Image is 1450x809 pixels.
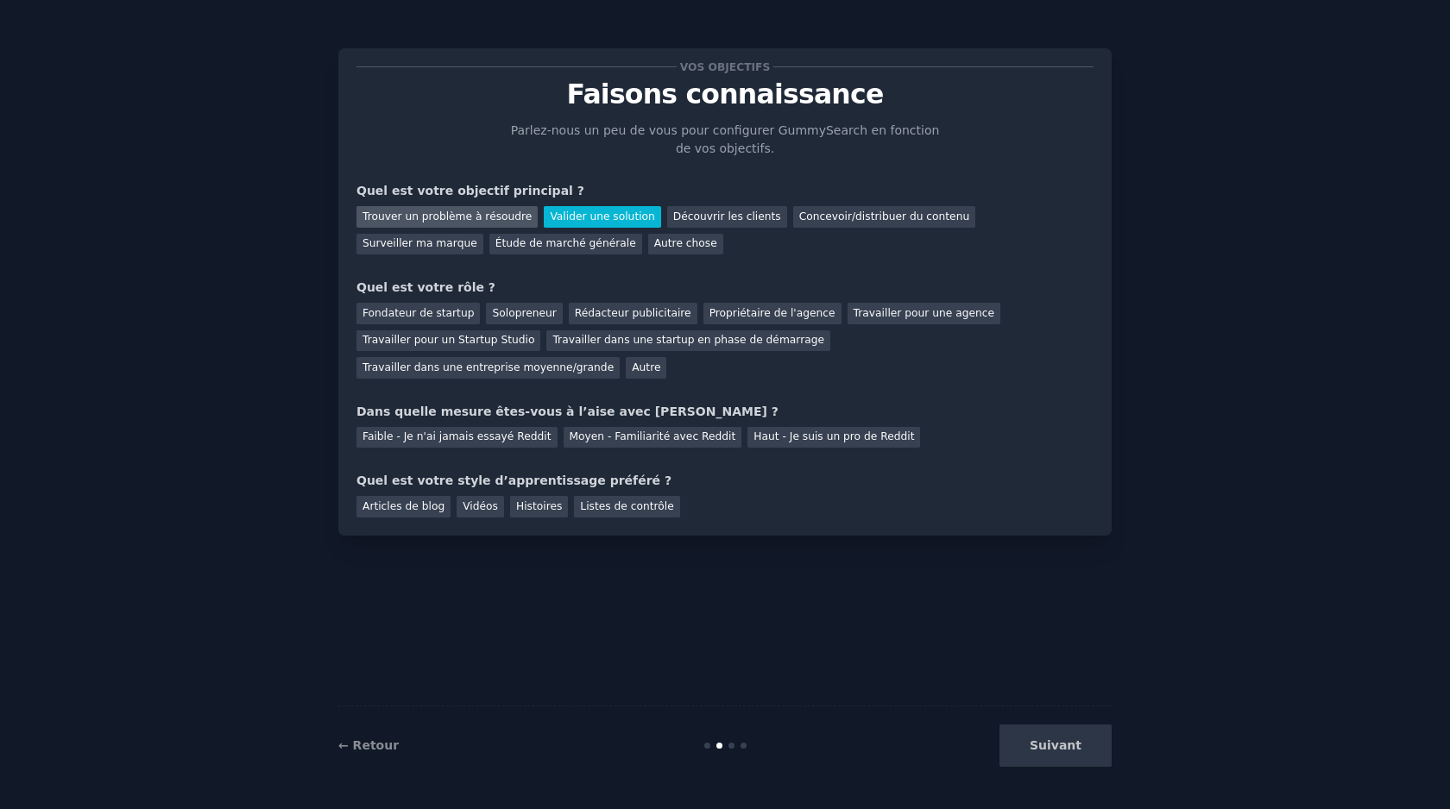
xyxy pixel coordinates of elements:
[511,123,940,155] font: Parlez-nous un peu de vous pour configurer GummySearch en fonction de vos objectifs.
[356,404,779,418] font: Dans quelle mesure êtes-vous à l’aise avec [PERSON_NAME] ?
[492,307,556,319] font: Solopreneur
[362,307,474,319] font: Fondateur de startup
[362,334,534,346] font: Travailler pour un Startup Studio
[854,307,994,319] font: Travailler pour une agence
[516,500,562,512] font: Histoires
[709,307,835,319] font: Propriétaire de l'agence
[362,500,444,512] font: Articles de blog
[567,78,884,110] font: Faisons connaissance
[356,473,671,487] font: Quel est votre style d’apprentissage préféré ?
[362,210,532,223] font: Trouver un problème à résoudre
[575,307,691,319] font: Rédacteur publicitaire
[338,738,399,752] a: ← Retour
[632,361,660,373] font: Autre
[356,280,495,294] font: Quel est votre rôle ?
[463,500,498,512] font: Vidéos
[570,430,736,442] font: Moyen - Familiarité avec Reddit
[654,237,717,249] font: Autre chose
[362,361,614,373] font: Travailler dans une entreprise moyenne/grande
[680,61,771,73] font: Vos objectifs
[362,430,552,442] font: Faible - Je n'ai jamais essayé Reddit
[580,500,673,512] font: Listes de contrôle
[673,210,781,223] font: Découvrir les clients
[550,210,654,223] font: Valider une solution
[799,210,970,223] font: Concevoir/distribuer du contenu
[356,184,584,198] font: Quel est votre objectif principal ?
[362,237,477,249] font: Surveiller ma marque
[552,334,824,346] font: Travailler dans une startup en phase de démarrage
[495,237,636,249] font: Étude de marché générale
[753,430,914,442] font: Haut - Je suis un pro de Reddit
